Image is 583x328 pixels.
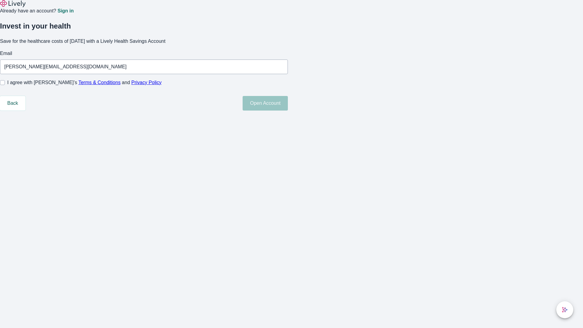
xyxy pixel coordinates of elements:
[7,79,162,86] span: I agree with [PERSON_NAME]’s and
[556,301,573,318] button: chat
[78,80,121,85] a: Terms & Conditions
[57,9,73,13] a: Sign in
[131,80,162,85] a: Privacy Policy
[562,307,568,313] svg: Lively AI Assistant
